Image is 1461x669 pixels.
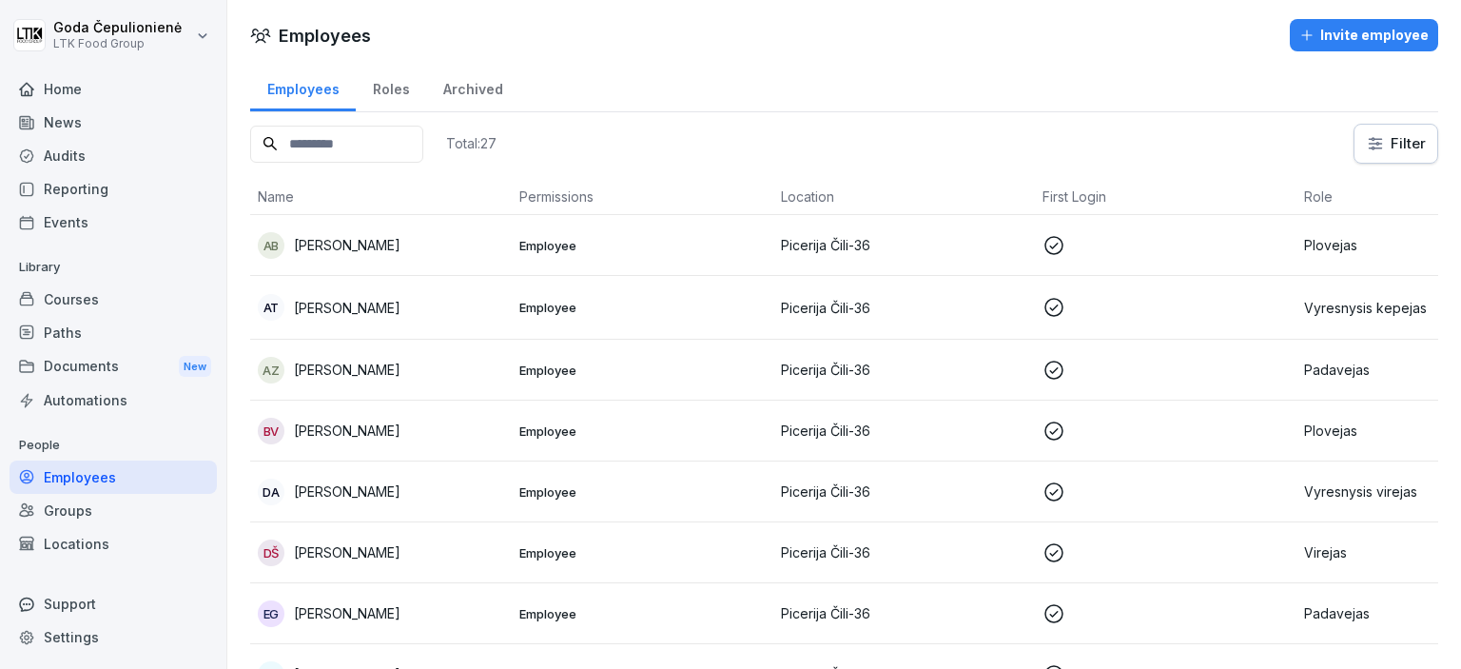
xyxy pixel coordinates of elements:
[781,603,1027,623] p: Picerija Čili-36
[1366,134,1426,153] div: Filter
[294,235,400,255] p: [PERSON_NAME]
[179,356,211,378] div: New
[258,357,284,384] div: AZ
[294,482,400,502] p: [PERSON_NAME]
[10,72,217,106] a: Home
[781,542,1027,562] p: Picerija Čili-36
[10,139,217,172] a: Audits
[10,461,217,494] a: Employees
[10,316,217,349] a: Paths
[53,20,182,36] p: Goda Čepulionienė
[781,421,1027,441] p: Picerija Čili-36
[519,237,766,254] p: Employee
[10,349,217,384] div: Documents
[10,206,217,239] a: Events
[258,540,284,566] div: DŠ
[250,179,512,215] th: Name
[250,63,356,111] a: Employees
[356,63,426,111] a: Roles
[10,620,217,654] a: Settings
[294,360,400,380] p: [PERSON_NAME]
[10,384,217,417] a: Automations
[512,179,773,215] th: Permissions
[10,252,217,283] p: Library
[519,299,766,316] p: Employee
[10,172,217,206] a: Reporting
[294,421,400,441] p: [PERSON_NAME]
[10,527,217,561] a: Locations
[10,494,217,527] a: Groups
[773,179,1035,215] th: Location
[519,544,766,561] p: Employee
[258,600,284,627] div: EG
[781,360,1027,380] p: Picerija Čili-36
[519,362,766,379] p: Employee
[10,587,217,620] div: Support
[446,134,497,152] p: Total: 27
[519,605,766,622] p: Employee
[519,423,766,440] p: Employee
[519,483,766,501] p: Employee
[1354,125,1437,163] button: Filter
[294,603,400,623] p: [PERSON_NAME]
[258,232,284,259] div: AB
[1299,25,1429,46] div: Invite employee
[426,63,519,111] a: Archived
[781,298,1027,318] p: Picerija Čili-36
[279,23,371,49] h1: Employees
[781,482,1027,502] p: Picerija Čili-36
[10,430,217,461] p: People
[1290,19,1438,51] button: Invite employee
[258,479,284,505] div: DA
[53,37,182,50] p: LTK Food Group
[781,235,1027,255] p: Picerija Čili-36
[1035,179,1296,215] th: First Login
[258,294,284,321] div: AT
[10,106,217,139] a: News
[294,298,400,318] p: [PERSON_NAME]
[10,349,217,384] a: DocumentsNew
[10,283,217,316] a: Courses
[258,418,284,444] div: BV
[294,542,400,562] p: [PERSON_NAME]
